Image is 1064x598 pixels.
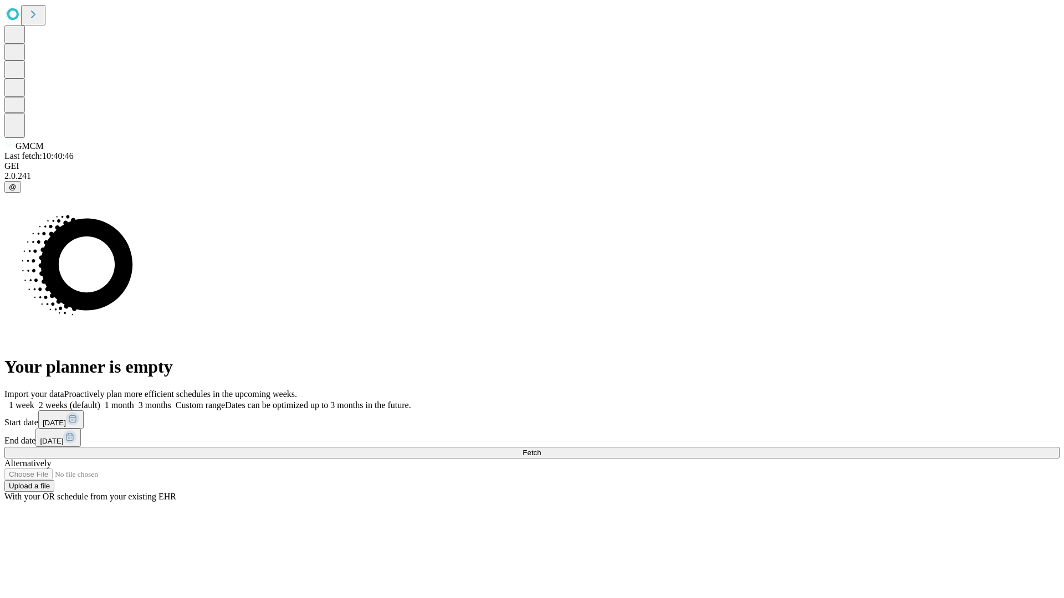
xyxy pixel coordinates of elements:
[176,400,225,410] span: Custom range
[4,458,51,468] span: Alternatively
[40,437,63,445] span: [DATE]
[4,181,21,193] button: @
[105,400,134,410] span: 1 month
[4,480,54,492] button: Upload a file
[16,141,44,151] span: GMCM
[523,448,541,457] span: Fetch
[4,429,1060,447] div: End date
[4,410,1060,429] div: Start date
[225,400,411,410] span: Dates can be optimized up to 3 months in the future.
[4,447,1060,458] button: Fetch
[139,400,171,410] span: 3 months
[38,410,84,429] button: [DATE]
[9,183,17,191] span: @
[4,151,74,161] span: Last fetch: 10:40:46
[43,419,66,427] span: [DATE]
[4,389,64,399] span: Import your data
[4,161,1060,171] div: GEI
[39,400,100,410] span: 2 weeks (default)
[35,429,81,447] button: [DATE]
[64,389,297,399] span: Proactively plan more efficient schedules in the upcoming weeks.
[4,357,1060,377] h1: Your planner is empty
[4,171,1060,181] div: 2.0.241
[9,400,34,410] span: 1 week
[4,492,176,501] span: With your OR schedule from your existing EHR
